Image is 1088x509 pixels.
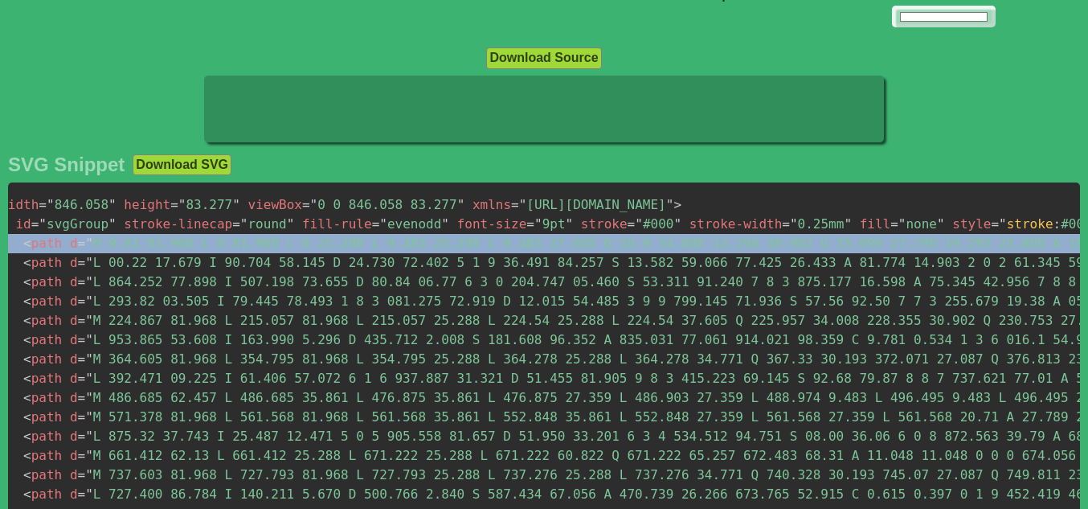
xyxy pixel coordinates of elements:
span: < [23,486,31,502]
span: = [511,197,519,212]
span: = [78,409,86,425]
span: < [23,293,31,309]
span: path [23,371,62,386]
span: path [23,293,62,309]
h2: SVG Snippet [8,154,125,176]
span: " [519,197,527,212]
span: " [457,197,465,212]
span: = [372,216,380,232]
span: [URL][DOMAIN_NAME] [511,197,673,212]
span: = [78,255,86,270]
span: " [441,216,449,232]
span: " [85,255,93,270]
span: < [23,429,31,444]
span: = [78,448,86,463]
span: < [23,332,31,347]
span: = [890,216,898,232]
span: < [23,371,31,386]
span: > [673,197,681,212]
span: : [1053,216,1061,232]
span: path [23,390,62,405]
span: < [23,390,31,405]
span: " [85,371,93,386]
span: path [23,448,62,463]
span: path [23,351,62,367]
span: " [85,236,93,251]
span: " [310,197,318,212]
span: " [844,216,852,232]
span: < [23,274,31,289]
span: d [70,236,78,251]
span: xmlns [472,197,511,212]
span: " [85,390,93,405]
span: d [70,313,78,328]
span: stroke-linecap [124,216,232,232]
span: path [23,486,62,502]
span: path [23,332,62,347]
span: font-size [457,216,527,232]
span: id [15,216,31,232]
span: " [790,216,798,232]
span: = [628,216,636,232]
span: path [23,467,62,482]
span: d [70,332,78,347]
span: stroke [1007,216,1053,232]
span: = [78,467,86,482]
span: " [673,216,681,232]
span: " [85,274,93,289]
span: " [85,448,93,463]
span: fill [860,216,891,232]
span: " [47,197,55,212]
span: " [898,216,906,232]
span: " [85,409,93,425]
span: d [70,409,78,425]
span: " [240,216,248,232]
span: " [178,197,186,212]
span: < [23,313,31,328]
span: " [85,351,93,367]
span: < [23,409,31,425]
span: =" [991,216,1006,232]
span: " [566,216,574,232]
span: " [85,332,93,347]
span: d [70,448,78,463]
span: = [78,293,86,309]
span: = [78,429,86,444]
span: = [232,216,240,232]
button: Download SVG [133,154,231,175]
span: = [31,216,39,232]
span: evenodd [372,216,449,232]
span: = [78,390,86,405]
span: d [70,390,78,405]
span: " [635,216,643,232]
span: path [23,409,62,425]
span: = [78,371,86,386]
span: height [124,197,170,212]
span: = [78,486,86,502]
span: " [85,486,93,502]
span: stroke [581,216,628,232]
span: " [108,197,117,212]
button: Download Source [486,47,601,68]
span: " [85,429,93,444]
span: = [78,332,86,347]
span: " [666,197,674,212]
span: " [937,216,945,232]
span: " [287,216,295,232]
span: 83.277 [170,197,240,212]
span: < [23,236,31,251]
span: = [302,197,310,212]
span: " [39,216,47,232]
span: < [23,448,31,463]
span: < [23,351,31,367]
span: style [952,216,991,232]
span: 846.058 [39,197,116,212]
span: stroke-width [689,216,783,232]
span: d [70,255,78,270]
span: " [85,467,93,482]
span: " [379,216,387,232]
span: = [78,351,86,367]
span: viewBox [248,197,302,212]
span: " [108,216,117,232]
span: path [23,274,62,289]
